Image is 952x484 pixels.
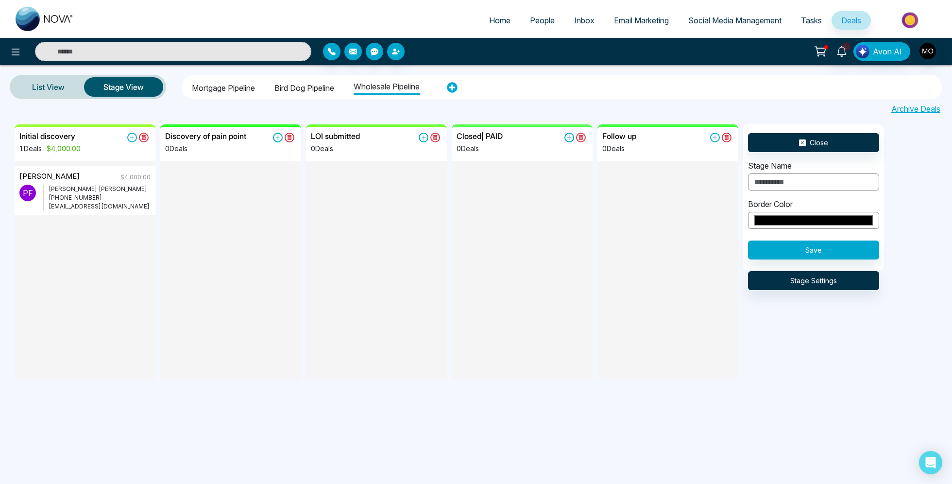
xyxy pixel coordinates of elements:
[919,451,942,474] div: Open Intercom Messenger
[574,16,595,25] span: Inbox
[19,132,75,141] h5: Initial discovery
[919,43,936,59] img: User Avatar
[830,42,853,59] a: 1
[489,16,510,25] span: Home
[49,193,151,202] p: [PHONE_NUMBER]
[457,132,503,141] h5: Closed| PAID
[873,46,902,57] span: Avon AI
[84,77,163,97] button: Stage View
[853,42,910,61] button: Avon AI
[479,11,520,30] a: Home
[841,16,861,25] span: Deals
[679,11,791,30] a: Social Media Management
[530,16,555,25] span: People
[354,77,420,95] li: Wholesale pipeline
[748,160,792,172] label: Stage Name
[832,11,871,30] a: Deals
[520,11,564,30] a: People
[274,78,334,95] li: Bird Dog Pipeline
[49,202,151,211] p: [EMAIL_ADDRESS][DOMAIN_NAME]
[457,143,503,154] p: 0 Deals
[165,143,246,154] p: 0 Deals
[891,103,940,115] a: Archive Deals
[120,173,151,182] p: $4,000.00
[49,185,151,193] p: [PERSON_NAME] [PERSON_NAME]
[842,42,850,51] span: 1
[801,16,822,25] span: Tasks
[614,16,669,25] span: Email Marketing
[19,143,81,154] p: 1 Deals
[192,78,255,95] li: Mortgage Pipeline
[876,9,946,31] img: Market-place.gif
[602,132,636,141] h5: Follow up
[856,45,869,58] img: Lead Flow
[748,241,879,259] button: Save
[311,132,360,141] h5: LOI submitted
[564,11,604,30] a: Inbox
[748,271,879,290] button: Stage Settings
[688,16,782,25] span: Social Media Management
[311,143,360,154] p: 0 Deals
[16,7,74,31] img: Nova CRM Logo
[604,11,679,30] a: Email Marketing
[19,185,36,201] p: P F
[748,198,793,210] label: Border Color
[13,75,84,99] a: List View
[748,133,879,152] button: Close
[602,143,636,154] p: 0 Deals
[19,171,80,185] p: [PERSON_NAME]
[791,11,832,30] a: Tasks
[165,132,246,141] h5: Discovery of pain point
[42,144,81,153] span: $4,000.00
